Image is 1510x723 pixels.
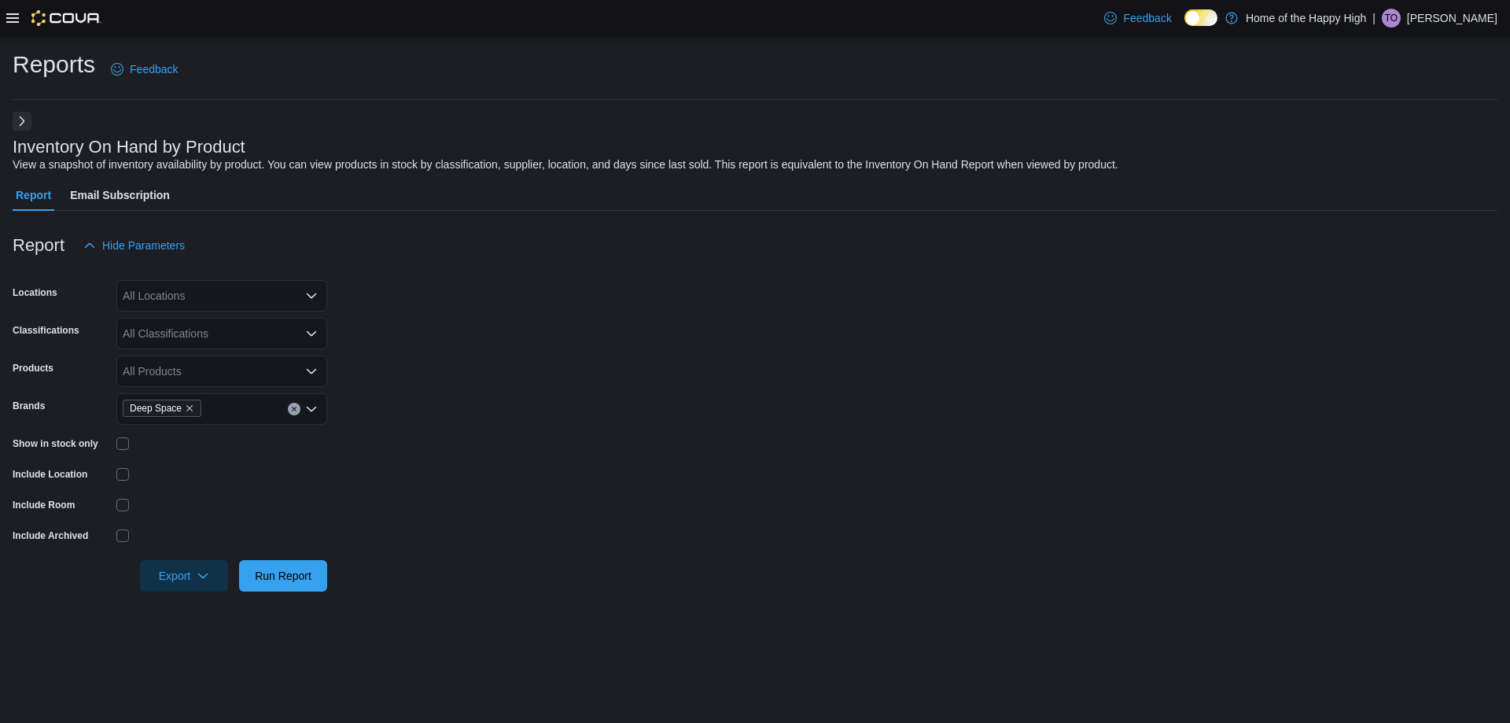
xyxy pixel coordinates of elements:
[70,179,170,211] span: Email Subscription
[1123,10,1171,26] span: Feedback
[102,238,185,253] span: Hide Parameters
[77,230,191,261] button: Hide Parameters
[16,179,51,211] span: Report
[13,324,79,337] label: Classifications
[130,400,182,416] span: Deep Space
[305,403,318,415] button: Open list of options
[1184,9,1217,26] input: Dark Mode
[288,403,300,415] button: Clear input
[13,362,53,374] label: Products
[305,327,318,340] button: Open list of options
[140,560,228,592] button: Export
[1407,9,1497,28] p: [PERSON_NAME]
[305,365,318,378] button: Open list of options
[255,568,311,584] span: Run Report
[13,286,57,299] label: Locations
[13,138,245,157] h3: Inventory On Hand by Product
[1372,9,1376,28] p: |
[1246,9,1366,28] p: Home of the Happy High
[105,53,184,85] a: Feedback
[185,404,194,413] button: Remove Deep Space from selection in this group
[13,468,87,481] label: Include Location
[130,61,178,77] span: Feedback
[1385,9,1398,28] span: TO
[305,290,318,302] button: Open list of options
[13,157,1118,173] div: View a snapshot of inventory availability by product. You can view products in stock by classific...
[123,400,201,417] span: Deep Space
[13,499,75,511] label: Include Room
[13,112,31,131] button: Next
[31,10,101,26] img: Cova
[239,560,327,592] button: Run Report
[149,560,219,592] span: Export
[13,49,95,80] h1: Reports
[13,236,64,255] h3: Report
[13,400,45,412] label: Brands
[1184,26,1185,27] span: Dark Mode
[1098,2,1177,34] a: Feedback
[13,529,88,542] label: Include Archived
[13,437,98,450] label: Show in stock only
[1382,9,1401,28] div: Talia Ottahal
